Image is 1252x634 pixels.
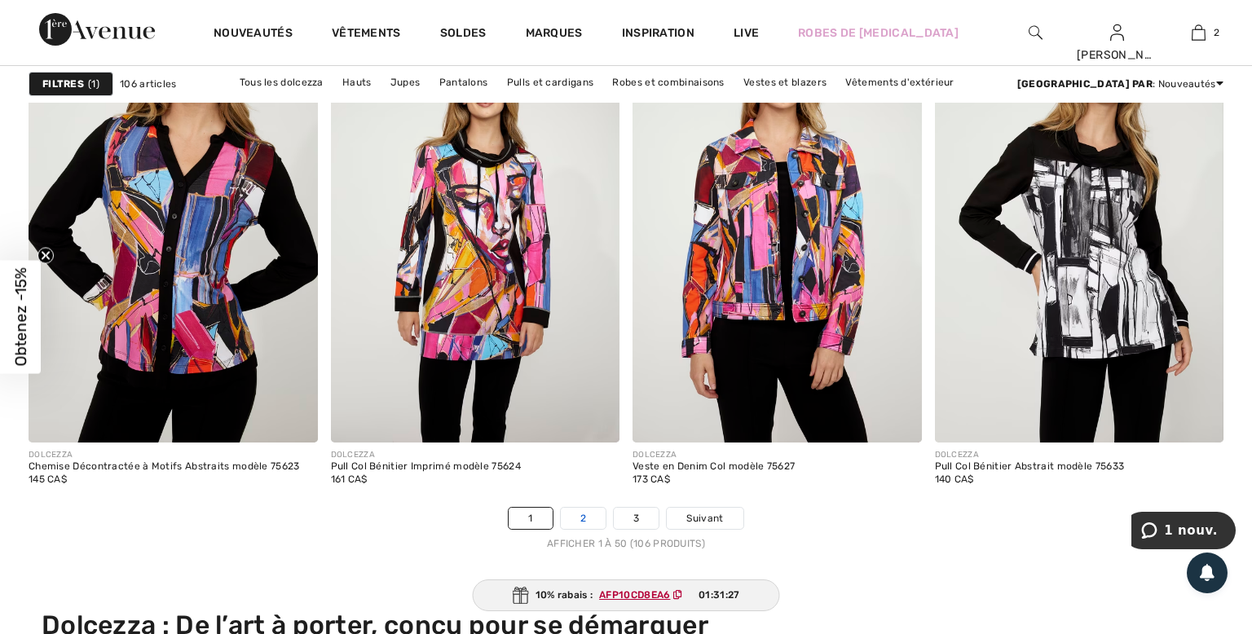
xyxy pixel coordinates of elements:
[633,9,922,442] img: Veste en Denim Col modèle 75627. As sample
[1214,25,1219,40] span: 2
[29,473,67,485] span: 145 CA$
[509,508,552,529] a: 1
[29,9,318,442] img: Chemise Décontractée à Motifs Abstraits modèle 75623. As sample
[622,26,694,43] span: Inspiration
[382,72,429,93] a: Jupes
[331,9,620,442] img: Pull Col Bénitier Imprimé modèle 75624. As sample
[499,72,602,93] a: Pulls et cardigans
[735,72,835,93] a: Vestes et blazers
[561,508,606,529] a: 2
[332,26,401,43] a: Vêtements
[667,508,743,529] a: Suivant
[29,536,1223,551] div: Afficher 1 à 50 (106 produits)
[614,508,659,529] a: 3
[334,72,380,93] a: Hauts
[1158,23,1238,42] a: 2
[431,72,496,93] a: Pantalons
[837,72,962,93] a: Vêtements d'extérieur
[599,589,670,601] ins: AFP10CD8EA6
[120,77,177,91] span: 106 articles
[331,473,368,485] span: 161 CA$
[604,72,732,93] a: Robes et combinaisons
[1192,23,1206,42] img: Mon panier
[734,24,759,42] a: Live
[633,461,795,473] div: Veste en Denim Col modèle 75627
[331,461,521,473] div: Pull Col Bénitier Imprimé modèle 75624
[526,26,583,43] a: Marques
[29,507,1223,551] nav: Page navigation
[686,511,723,526] span: Suivant
[513,587,529,604] img: Gift.svg
[1017,78,1153,90] strong: [GEOGRAPHIC_DATA] par
[331,449,521,461] div: DOLCEZZA
[39,13,155,46] img: 1ère Avenue
[699,588,739,602] span: 01:31:27
[473,579,780,611] div: 10% rabais :
[1131,512,1236,553] iframe: Ouvre un widget dans lequel vous pouvez chatter avec l’un de nos agents
[935,473,974,485] span: 140 CA$
[935,9,1224,442] img: Pull Col Bénitier Abstrait modèle 75633. As sample
[633,473,670,485] span: 173 CA$
[1017,77,1223,91] div: : Nouveautés
[440,26,487,43] a: Soldes
[1077,46,1157,64] div: [PERSON_NAME]
[798,24,959,42] a: Robes de [MEDICAL_DATA]
[29,449,300,461] div: DOLCEZZA
[1110,24,1124,40] a: Se connecter
[935,449,1125,461] div: DOLCEZZA
[231,72,332,93] a: Tous les dolcezza
[29,461,300,473] div: Chemise Décontractée à Motifs Abstraits modèle 75623
[11,268,30,367] span: Obtenez -15%
[633,449,795,461] div: DOLCEZZA
[935,461,1125,473] div: Pull Col Bénitier Abstrait modèle 75633
[1029,23,1043,42] img: recherche
[42,77,84,91] strong: Filtres
[214,26,293,43] a: Nouveautés
[1110,23,1124,42] img: Mes infos
[88,77,99,91] span: 1
[37,248,54,264] button: Close teaser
